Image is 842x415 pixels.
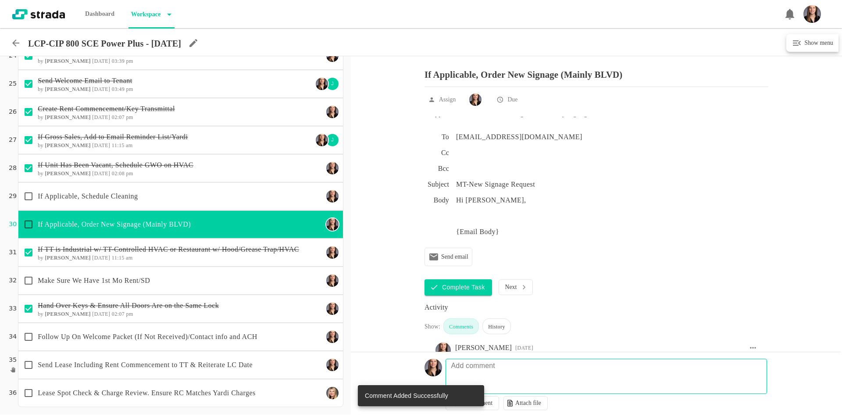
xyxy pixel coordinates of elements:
[425,322,440,334] div: Show:
[326,106,339,118] img: Ty Depies
[316,134,328,146] img: Ty Depies
[38,311,323,317] h6: by [DATE] 02:07 pm
[425,148,449,158] h6: Cc
[9,355,17,365] p: 35
[45,142,91,148] b: [PERSON_NAME]
[28,38,181,49] p: LCP-CIP 800 SCE Power Plus - [DATE]
[425,63,768,80] p: If Applicable, Order New Signage (Mainly BLVD)
[326,359,339,371] img: Ty Depies
[9,248,17,257] p: 31
[365,388,448,404] div: Comment Added Successfully
[435,343,451,358] img: Ty Depies
[456,227,526,237] p: {Email Body}
[326,303,339,315] img: Ty Depies
[326,246,339,259] img: Ty Depies
[326,331,339,343] img: Ty Depies
[9,332,17,342] p: 34
[45,170,91,177] b: [PERSON_NAME]
[326,274,339,287] img: Ty Depies
[9,304,17,314] p: 33
[507,95,517,104] p: Due
[38,300,323,311] p: Hand Over Keys & Ensure All Doors Are on the Same Lock
[128,6,161,23] p: Workspace
[38,191,323,202] p: If Applicable, Schedule Cleaning
[9,276,17,285] p: 32
[326,218,339,231] img: Ty Depies
[441,253,468,260] p: Send email
[82,5,117,23] p: Dashboard
[45,58,91,64] b: [PERSON_NAME]
[425,195,449,206] h6: Body
[425,359,442,376] img: Headshot_Vertical.jpg
[425,302,768,313] div: Activity
[425,163,449,174] h6: Bcc
[45,311,91,317] b: [PERSON_NAME]
[803,5,821,23] img: Headshot_Vertical.jpg
[38,114,323,120] h6: by [DATE] 02:07 pm
[38,275,323,286] p: Make Sure We Have 1st Mo Rent/SD
[326,190,339,202] img: Ty Depies
[456,179,535,190] div: MT-New Signage Request
[505,284,517,291] p: Next
[38,58,323,64] h6: by [DATE] 03:39 pm
[38,332,323,342] p: Follow Up On Welcome Packet (If Not Received)/Contact info and ACH
[38,160,323,170] p: If Unit Has Been Vacant, Schedule GWO on HVAC
[38,219,323,230] p: If Applicable, Order New Signage (Mainly BLVD)
[447,361,499,371] p: Add comment
[38,388,323,398] p: Lease Spot Check & Charge Review. Ensure RC Matches Yardi Charges
[9,163,17,173] p: 28
[425,179,449,190] h6: Subject
[482,318,511,334] div: History
[326,387,339,399] img: Maggie Keasling
[469,94,482,106] img: Ty Depies
[45,255,91,261] b: [PERSON_NAME]
[9,220,17,229] p: 30
[455,343,512,353] div: [PERSON_NAME]
[38,104,323,114] p: Create Rent Commencement/Key Transmittal
[45,114,91,120] b: [PERSON_NAME]
[9,388,17,398] p: 36
[38,76,313,86] p: Send Welcome Email to Tenant
[325,77,339,91] div: J
[515,343,533,353] div: 03:34 PM
[45,86,91,92] b: [PERSON_NAME]
[515,400,541,407] p: Attach file
[9,107,17,117] p: 26
[38,244,323,255] p: If TT is Industrial w/ TT-Controlled HVAC or Restaurant w/ Hood/Grease Trap/HVAC
[9,79,17,89] p: 25
[456,195,526,206] p: Hi [PERSON_NAME],
[425,132,449,142] h6: To
[38,132,313,142] p: If Gross Sales, Add to Email Reminder List/Yardi
[326,162,339,174] img: Ty Depies
[9,191,17,201] p: 29
[38,255,323,261] h6: by [DATE] 11:15 am
[9,135,17,145] p: 27
[12,9,65,19] img: strada-logo
[456,132,582,142] div: [EMAIL_ADDRESS][DOMAIN_NAME]
[38,86,313,92] h6: by [DATE] 03:49 pm
[316,78,328,90] img: Ty Depies
[425,279,492,296] button: Complete Task
[325,133,339,147] div: J
[443,318,479,334] div: Comments
[439,95,456,104] p: Assign
[38,170,323,177] h6: by [DATE] 02:08 pm
[802,38,833,48] h6: Show menu
[38,360,323,370] p: Send Lease Including Rent Commencement to TT & Reiterate LC Date
[38,142,313,148] h6: by [DATE] 11:15 am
